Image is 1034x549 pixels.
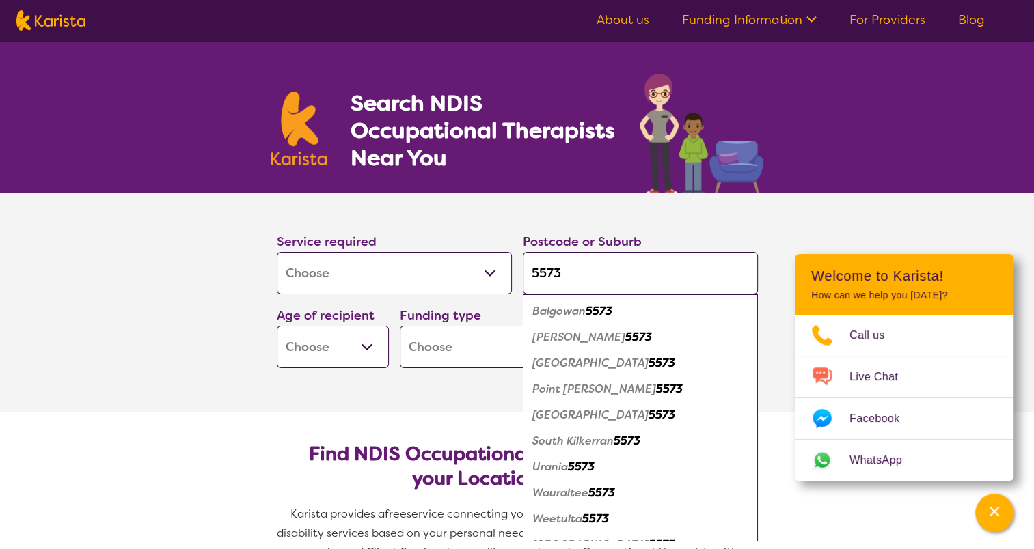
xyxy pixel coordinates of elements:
img: Karista logo [271,91,327,165]
span: free [385,507,407,521]
em: [GEOGRAPHIC_DATA] [532,408,649,422]
div: Wauraltee 5573 [530,480,751,506]
em: [GEOGRAPHIC_DATA] [532,356,649,370]
div: Point Pearce 5573 [530,376,751,402]
a: Blog [958,12,985,28]
div: Channel Menu [795,254,1013,481]
div: Weetulta 5573 [530,506,751,532]
label: Age of recipient [277,307,375,324]
em: 5573 [582,511,609,526]
span: WhatsApp [849,450,919,470]
h2: Find NDIS Occupational Therapists based on your Location & Needs [288,442,747,491]
div: Urania 5573 [530,454,751,480]
label: Service required [277,234,377,250]
em: 5573 [625,330,652,344]
em: Urania [532,460,568,474]
em: 5573 [586,304,612,318]
em: 5573 [649,408,675,422]
em: Balgowan [532,304,586,318]
a: About us [597,12,649,28]
em: [PERSON_NAME] [532,330,625,344]
a: For Providers [849,12,925,28]
p: How can we help you [DATE]? [811,290,997,301]
span: Karista provides a [290,507,385,521]
label: Funding type [400,307,481,324]
em: 5573 [568,460,595,474]
div: Chinaman Wells 5573 [530,324,751,350]
div: Port Victoria 5573 [530,402,751,428]
span: Live Chat [849,367,914,387]
img: Karista logo [16,10,85,31]
label: Postcode or Suburb [523,234,642,250]
span: Facebook [849,408,916,429]
em: Weetulta [532,511,582,526]
em: Wauraltee [532,485,588,500]
a: Web link opens in a new tab. [795,440,1013,481]
ul: Choose channel [795,315,1013,481]
div: Maitland 5573 [530,350,751,376]
div: Balgowan 5573 [530,298,751,324]
h2: Welcome to Karista! [811,268,997,284]
img: occupational-therapy [640,74,763,193]
div: South Kilkerran 5573 [530,428,751,454]
em: 5573 [649,356,675,370]
em: Point [PERSON_NAME] [532,382,656,396]
em: 5573 [588,485,615,500]
input: Type [523,252,758,294]
span: Call us [849,325,901,346]
em: 5573 [656,382,683,396]
h1: Search NDIS Occupational Therapists Near You [350,89,616,171]
button: Channel Menu [975,494,1013,532]
em: 5573 [614,434,640,448]
em: South Kilkerran [532,434,614,448]
a: Funding Information [682,12,817,28]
